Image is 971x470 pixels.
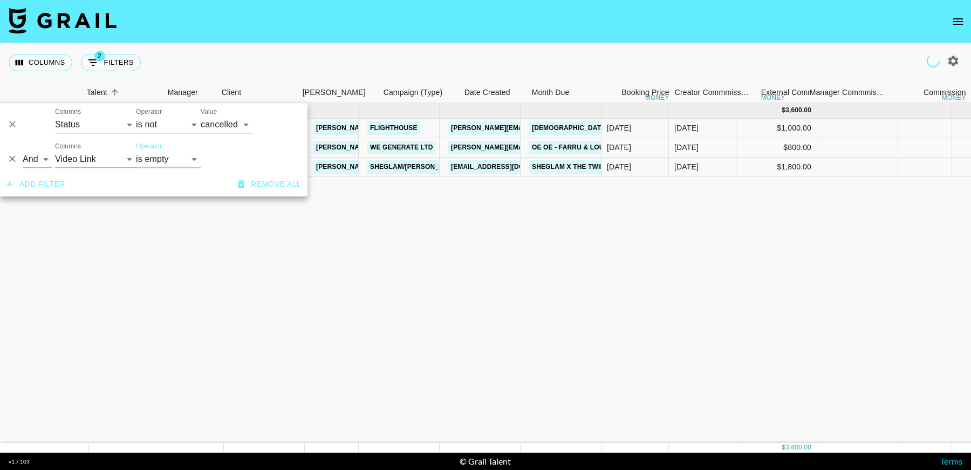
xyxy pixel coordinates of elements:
div: $1,800.00 [736,158,817,177]
button: Add filter [2,174,70,194]
div: $ [782,106,785,115]
a: [PERSON_NAME][EMAIL_ADDRESS][DOMAIN_NAME] [313,121,489,135]
div: Booker [297,82,378,103]
span: Refreshing users, campaigns... [927,55,940,67]
div: Manager Commmission Override [810,82,885,103]
label: Operator [136,107,162,116]
div: [PERSON_NAME] [303,82,366,103]
a: [PERSON_NAME][EMAIL_ADDRESS][PERSON_NAME][DOMAIN_NAME] [448,121,680,135]
a: [DEMOGRAPHIC_DATA][PERSON_NAME] - The Dead Dance [529,121,730,135]
label: Value [201,107,217,116]
div: money [761,94,785,101]
div: $ [782,443,785,452]
div: Campaign (Type) [384,82,443,103]
div: Date Created [459,82,526,103]
label: Columns [55,141,81,151]
a: OE OE - FARRU & Louis.bpm [529,141,630,154]
button: open drawer [947,11,969,32]
div: $1,000.00 [736,119,817,138]
a: [EMAIL_ADDRESS][DOMAIN_NAME] [448,160,569,174]
div: Talent [87,82,107,103]
div: Month Due [526,82,594,103]
span: 2 [94,51,105,62]
div: Creator Commmission Override [675,82,750,103]
a: SHEGLAM X THE TWILIGHT SAGA COLLECTION [529,160,688,174]
div: 3,600.00 [785,106,811,115]
div: Manager [162,82,216,103]
a: SHEGLAM/[PERSON_NAME] [367,160,463,174]
label: Columns [55,107,81,116]
div: 17/09/2025 [607,122,631,133]
div: Client [216,82,297,103]
div: 09/09/2025 [607,161,631,172]
button: Delete [4,151,20,167]
div: Creator Commmission Override [675,82,756,103]
div: v 1.7.103 [9,458,30,465]
div: Sep '25 [674,161,699,172]
a: Terms [940,456,962,466]
button: Show filters [81,54,141,71]
a: We Generate Ltd [367,141,435,154]
div: © Grail Talent [460,456,511,467]
div: 3,600.00 [785,443,811,452]
a: [PERSON_NAME][EMAIL_ADDRESS][DOMAIN_NAME] [313,141,489,154]
div: money [645,94,669,101]
label: Operator [136,141,162,151]
img: Grail Talent [9,8,117,33]
div: Sep '25 [674,122,699,133]
a: Flighthouse [367,121,420,135]
button: Sort [107,85,122,100]
div: Talent [81,82,162,103]
div: Sep '25 [674,142,699,153]
button: Remove all [234,174,305,194]
div: $800.00 [736,138,817,158]
button: Select columns [9,54,72,71]
div: Campaign (Type) [378,82,459,103]
div: Client [222,82,242,103]
div: Booking Price [621,82,669,103]
div: money [942,94,966,101]
div: Commission [924,82,966,103]
select: Logic operator [23,151,52,168]
div: Month Due [532,82,570,103]
a: [PERSON_NAME][EMAIL_ADDRESS][DOMAIN_NAME] [448,141,624,154]
div: External Commission [761,82,834,103]
div: Manager [168,82,198,103]
button: Delete [4,117,20,133]
div: 16/09/2025 [607,142,631,153]
div: Date Created [464,82,510,103]
div: Manager Commmission Override [810,82,891,103]
a: [PERSON_NAME][EMAIL_ADDRESS][DOMAIN_NAME] [313,160,489,174]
